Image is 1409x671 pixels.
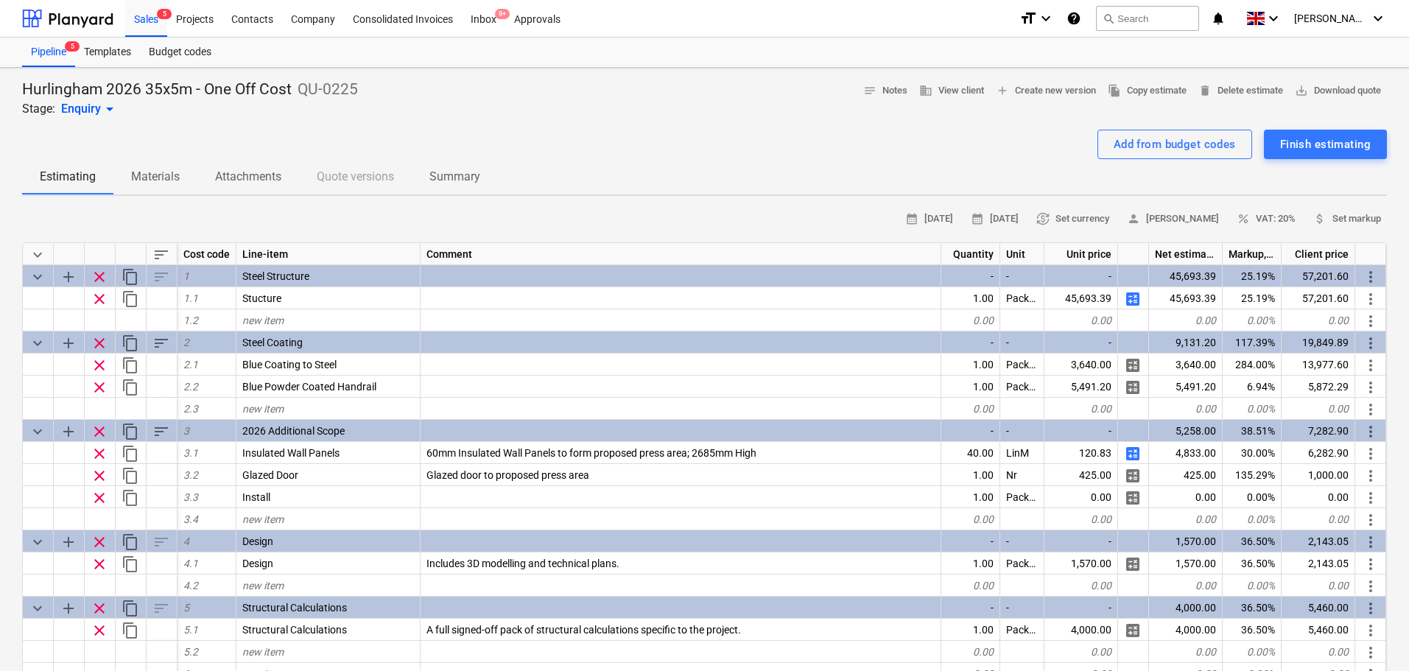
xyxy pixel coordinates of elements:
[1000,420,1044,442] div: -
[183,403,198,415] span: 2.3
[1282,552,1355,575] div: 2,143.05
[91,268,108,286] span: Remove row
[1124,467,1142,485] span: Manage detailed breakdown for the row
[1362,334,1380,352] span: More actions
[941,619,1000,641] div: 1.00
[122,600,139,617] span: Duplicate category
[1282,265,1355,287] div: 57,201.60
[1044,486,1118,508] div: 0.00
[1362,401,1380,418] span: More actions
[242,270,309,282] span: Steel Structure
[122,334,139,352] span: Duplicate category
[1223,530,1282,552] div: 36.50%
[61,100,119,118] div: Enquiry
[1124,290,1142,308] span: Manage detailed breakdown for the row
[1223,420,1282,442] div: 38.51%
[29,268,46,286] span: Collapse category
[183,624,198,636] span: 5.1
[1044,287,1118,309] div: 45,693.39
[941,309,1000,331] div: 0.00
[1127,212,1140,225] span: person
[1362,356,1380,374] span: More actions
[1000,331,1044,354] div: -
[1265,10,1282,27] i: keyboard_arrow_down
[183,447,198,459] span: 3.1
[1223,442,1282,464] div: 30.00%
[236,243,421,265] div: Line-item
[996,84,1009,97] span: add
[1362,379,1380,396] span: More actions
[242,337,303,348] span: Steel Coating
[1044,331,1118,354] div: -
[183,646,198,658] span: 5.2
[941,265,1000,287] div: -
[91,489,108,507] span: Remove row
[1282,420,1355,442] div: 7,282.90
[1149,641,1223,663] div: 0.00
[1000,552,1044,575] div: Package
[1149,619,1223,641] div: 4,000.00
[183,580,198,591] span: 4.2
[1121,208,1225,231] button: [PERSON_NAME]
[91,467,108,485] span: Remove row
[1019,10,1037,27] i: format_size
[242,558,273,569] span: Design
[1335,600,1409,671] iframe: Chat Widget
[1000,619,1044,641] div: Package
[1044,265,1118,287] div: -
[1044,619,1118,641] div: 4,000.00
[426,558,619,569] span: Includes 3D modelling and technical plans.
[1198,82,1283,99] span: Delete estimate
[65,41,80,52] span: 5
[1124,622,1142,639] span: Manage detailed breakdown for the row
[242,403,284,415] span: new item
[863,82,907,99] span: Notes
[1237,212,1250,225] span: percent
[91,622,108,639] span: Remove row
[242,469,298,481] span: Glazed Door
[1124,555,1142,573] span: Manage detailed breakdown for the row
[1223,376,1282,398] div: 6.94%
[426,624,741,636] span: A full signed-off pack of structural calculations specific to the project.
[495,9,510,19] span: 9+
[1289,80,1387,102] button: Download quote
[1044,530,1118,552] div: -
[1000,376,1044,398] div: Package
[122,533,139,551] span: Duplicate category
[122,467,139,485] span: Duplicate row
[40,168,96,186] p: Estimating
[1149,530,1223,552] div: 1,570.00
[941,442,1000,464] div: 40.00
[1044,309,1118,331] div: 0.00
[1295,82,1381,99] span: Download quote
[1124,379,1142,396] span: Manage detailed breakdown for the row
[1044,597,1118,619] div: -
[1362,600,1380,617] span: More actions
[941,641,1000,663] div: 0.00
[1223,552,1282,575] div: 36.50%
[1149,486,1223,508] div: 0.00
[29,246,46,264] span: Collapse all categories
[1223,619,1282,641] div: 36.50%
[60,600,77,617] span: Add sub category to row
[1223,354,1282,376] div: 284.00%
[1044,552,1118,575] div: 1,570.00
[941,552,1000,575] div: 1.00
[183,491,198,503] span: 3.3
[1044,376,1118,398] div: 5,491.20
[1149,442,1223,464] div: 4,833.00
[1223,486,1282,508] div: 0.00%
[101,100,119,118] span: arrow_drop_down
[122,290,139,308] span: Duplicate row
[1223,508,1282,530] div: 0.00%
[913,80,990,102] button: View client
[1124,356,1142,374] span: Manage detailed breakdown for the row
[1282,309,1355,331] div: 0.00
[29,600,46,617] span: Collapse category
[1044,464,1118,486] div: 425.00
[242,381,376,393] span: Blue Powder Coated Handrail
[1282,486,1355,508] div: 0.00
[1044,243,1118,265] div: Unit price
[1307,208,1387,231] button: Set markup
